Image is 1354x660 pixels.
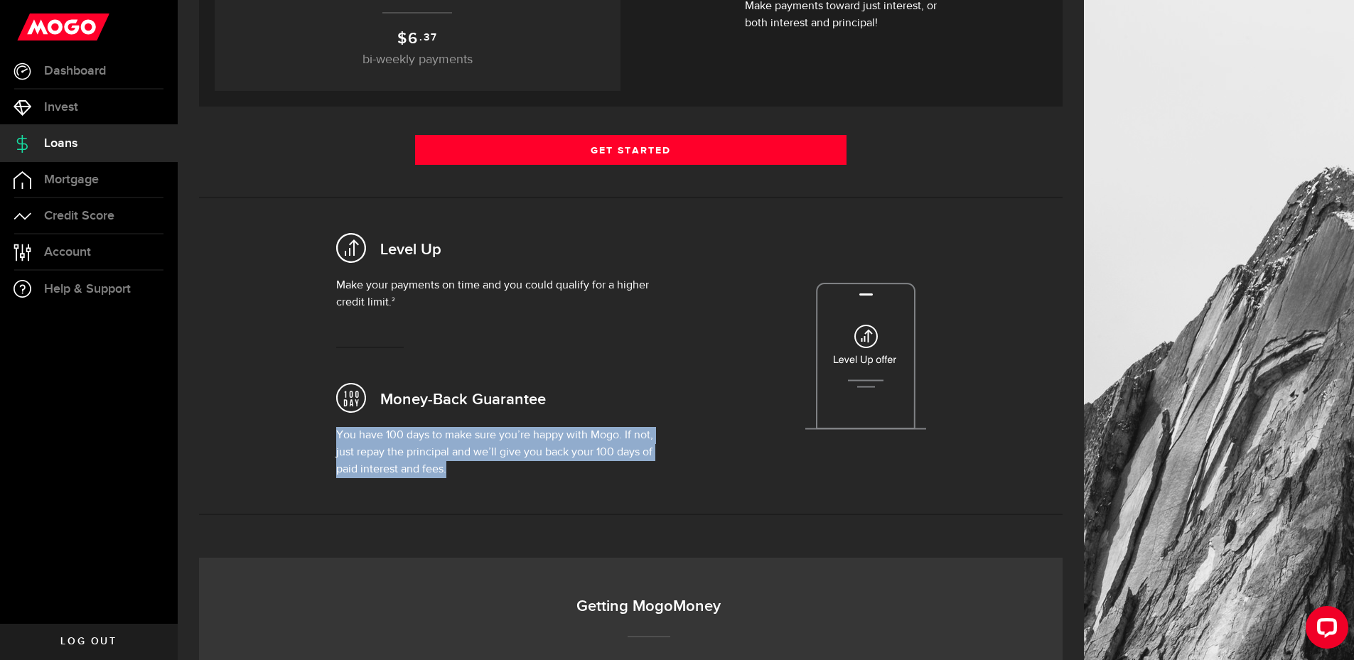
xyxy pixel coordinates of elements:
[44,283,131,296] span: Help & Support
[380,389,546,411] h2: Money-Back Guarantee
[419,30,437,45] sup: .37
[336,277,673,311] p: Make your payments on time and you could qualify for a higher credit limit.
[44,65,106,77] span: Dashboard
[408,29,419,48] span: 6
[44,173,99,186] span: Mortgage
[380,239,441,261] h2: Level Up
[44,101,78,114] span: Invest
[392,297,395,303] sup: 2
[235,595,1063,618] h3: Getting MogoMoney
[44,137,77,150] span: Loans
[60,637,117,647] span: Log out
[362,53,473,66] span: bi-weekly payments
[336,427,673,478] p: You have 100 days to make sure you’re happy with Mogo. If not, just repay the principal and we’ll...
[415,135,847,165] a: Get Started
[44,246,91,259] span: Account
[1294,600,1354,660] iframe: LiveChat chat widget
[397,29,408,48] span: $
[44,210,114,222] span: Credit Score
